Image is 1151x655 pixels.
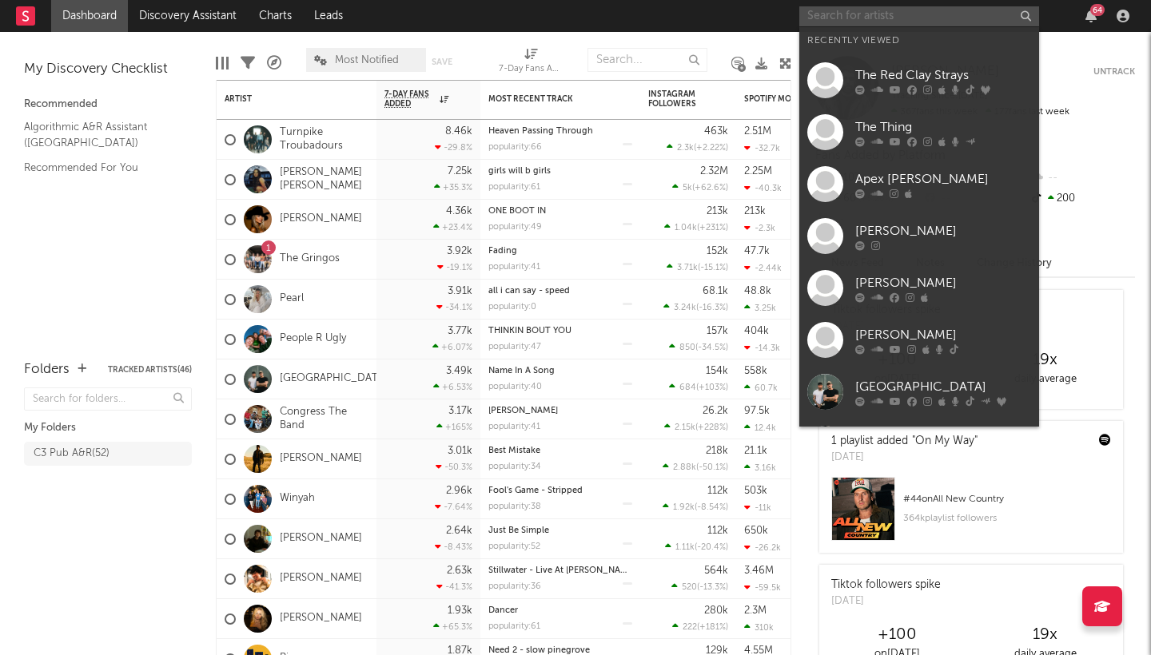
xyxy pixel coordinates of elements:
div: popularity: 61 [488,183,540,192]
div: Apex [PERSON_NAME] [855,169,1031,189]
div: -2.3k [744,223,775,233]
div: ( ) [669,342,728,352]
div: 3.46M [744,566,774,576]
div: ( ) [667,142,728,153]
span: 3.71k [677,264,698,272]
div: 3.01k [448,446,472,456]
span: 2.88k [673,463,696,472]
a: People R Ugly [280,332,346,346]
div: Heaven Passing Through [488,127,632,136]
div: 3.77k [448,326,472,336]
a: "On My Way" [912,435,978,447]
div: popularity: 52 [488,542,540,551]
div: Edit Columns [216,40,229,86]
div: popularity: 0 [488,303,536,312]
div: popularity: 34 [488,462,541,471]
a: [GEOGRAPHIC_DATA] [280,372,388,386]
span: -34.5 % [698,343,726,352]
a: THINKIN BOUT YOU [488,327,572,335]
a: Fool's Game - Stripped [488,486,583,495]
div: Tiktok followers spike [831,577,941,593]
div: 157k [707,326,728,336]
a: The Gringos [280,252,340,266]
div: 1.93k [448,605,472,616]
div: Recently Viewed [807,31,1031,50]
a: Algorithmic A&R Assistant ([GEOGRAPHIC_DATA]) [24,118,176,151]
div: popularity: 41 [488,423,540,431]
div: 8.46k [445,126,472,137]
a: [PERSON_NAME] [280,572,362,586]
div: ( ) [671,582,728,592]
div: -14.3k [744,343,780,353]
div: 3.92k [447,246,472,256]
div: [PERSON_NAME] [855,221,1031,240]
div: Name In A Song [488,367,632,375]
div: [GEOGRAPHIC_DATA] [855,377,1031,396]
div: +65.3 % [433,621,472,632]
a: all i can say - speed [488,287,570,296]
div: 2.51M [744,126,771,137]
div: -32.7k [744,143,780,153]
div: +6.07 % [432,342,472,352]
a: Winyah [280,492,315,506]
a: girls will b girls [488,167,551,176]
span: 7-Day Fans Added [384,89,436,109]
div: 218k [706,446,728,456]
div: popularity: 47 [488,343,541,351]
button: 64 [1085,10,1097,22]
div: 650k [744,526,768,536]
div: A&R Pipeline [267,40,281,86]
a: C3 Pub A&R(52) [24,442,192,466]
div: -59.5k [744,582,781,593]
span: 1.11k [675,543,695,552]
div: Fool's Game - Stripped [488,486,632,495]
div: 463k [704,126,728,137]
div: 152k [707,246,728,256]
div: 4.36k [446,206,472,216]
input: Search for folders... [24,387,192,411]
div: ( ) [664,422,728,432]
div: 26.2k [703,406,728,416]
span: +62.6 % [695,184,726,193]
div: popularity: 41 [488,263,540,272]
div: -19.1 % [437,262,472,272]
div: ( ) [663,302,728,312]
a: ONE BOOT IN [488,207,546,216]
div: 2.96k [446,486,472,496]
div: My Folders [24,419,192,438]
a: Name In A Song [488,367,555,375]
a: Dancer [488,606,518,615]
div: ( ) [664,222,728,232]
div: Instagram Followers [648,89,704,109]
div: [DATE] [831,450,978,466]
span: 850 [679,343,695,352]
span: 684 [679,383,696,392]
div: -26.2k [744,542,781,553]
input: Search... [587,48,707,72]
div: -40.3k [744,183,782,193]
div: 3.16k [744,462,776,473]
a: Recommended For You [24,159,176,177]
div: Most Recent Track [488,94,608,104]
div: ( ) [672,621,728,632]
span: Most Notified [335,55,399,65]
div: girls will b girls [488,167,632,176]
a: Heaven Passing Through [488,127,593,136]
div: popularity: 49 [488,223,542,232]
span: 520 [682,583,697,592]
input: Search for artists [799,6,1039,26]
div: Recommended [24,95,192,114]
div: 1 playlist added [831,433,978,450]
div: 3.17k [448,406,472,416]
div: 154k [706,366,728,376]
div: 112k [707,526,728,536]
a: [PERSON_NAME] [280,452,362,466]
a: [PERSON_NAME] [488,407,558,415]
div: ( ) [672,182,728,193]
span: 222 [683,623,697,632]
span: +2.22 % [696,144,726,153]
button: Untrack [1093,64,1135,80]
div: 503k [744,486,767,496]
div: Folders [24,360,70,379]
span: -16.3 % [699,304,726,312]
